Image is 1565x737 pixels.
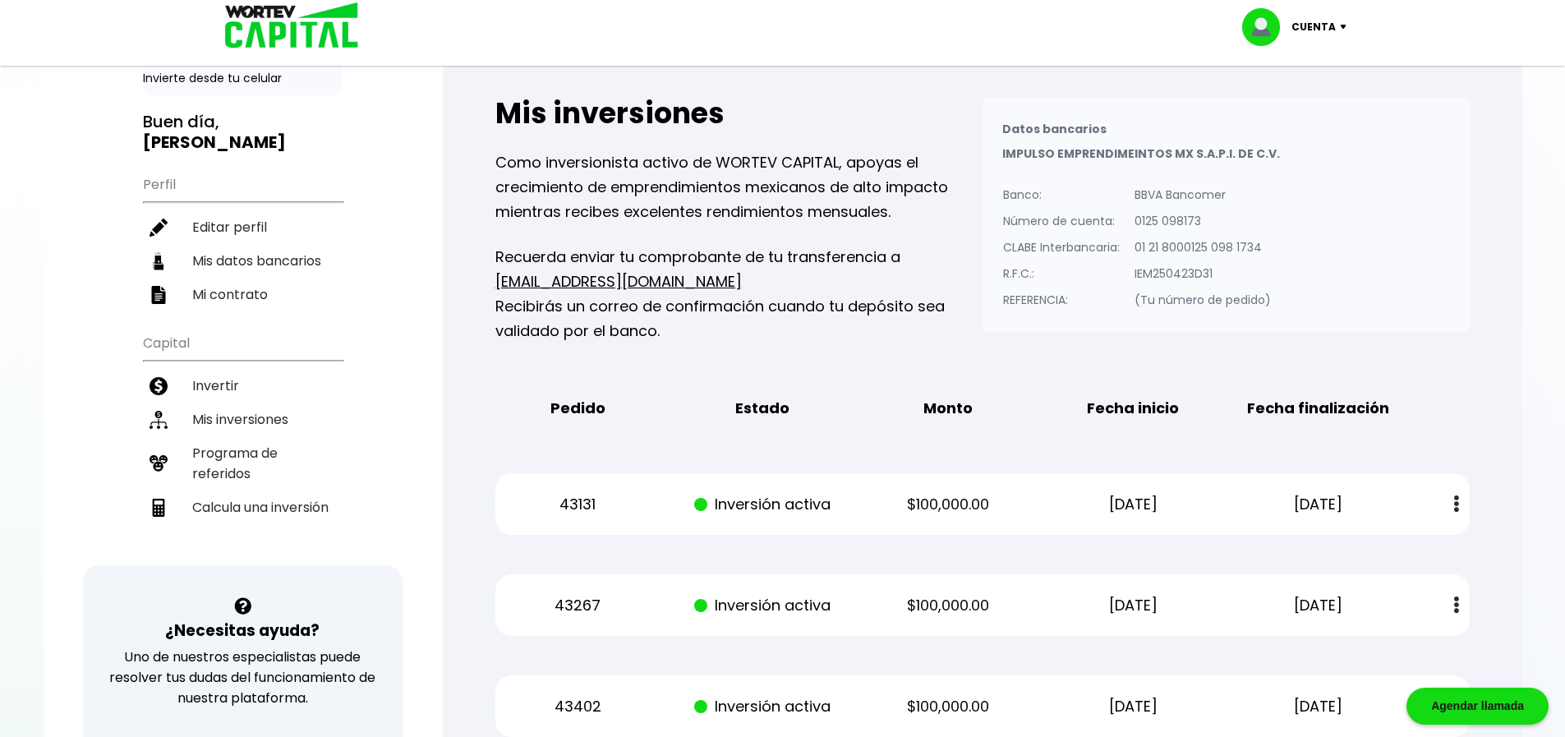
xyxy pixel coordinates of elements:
p: [DATE] [1240,492,1397,517]
a: Calcula una inversión [143,491,343,524]
ul: Capital [143,325,343,565]
h2: Mis inversiones [495,97,983,130]
p: REFERENCIA: [1003,288,1120,312]
p: 43402 [499,694,656,719]
p: CLABE Interbancaria: [1003,235,1120,260]
a: Mis datos bancarios [143,244,343,278]
p: Banco: [1003,182,1120,207]
h3: Buen día, [143,112,343,153]
img: inversiones-icon.6695dc30.svg [150,411,168,429]
p: Recuerda enviar tu comprobante de tu transferencia a Recibirás un correo de confirmación cuando t... [495,245,983,343]
b: [PERSON_NAME] [143,131,286,154]
p: 0125 098173 [1135,209,1271,233]
b: Monto [923,396,973,421]
p: $100,000.00 [870,593,1026,618]
p: Número de cuenta: [1003,209,1120,233]
b: Fecha finalización [1247,396,1389,421]
b: Pedido [550,396,605,421]
p: $100,000.00 [870,492,1026,517]
p: [DATE] [1055,593,1211,618]
b: Datos bancarios [1002,121,1107,137]
a: Programa de referidos [143,436,343,491]
img: invertir-icon.b3b967d7.svg [150,377,168,395]
p: (Tu número de pedido) [1135,288,1271,312]
p: [DATE] [1055,694,1211,719]
a: Invertir [143,369,343,403]
p: [DATE] [1240,593,1397,618]
p: Inversión activa [685,593,841,618]
img: icon-down [1336,25,1358,30]
ul: Perfil [143,166,343,311]
p: 01 21 8000125 098 1734 [1135,235,1271,260]
b: Fecha inicio [1087,396,1179,421]
a: Mi contrato [143,278,343,311]
img: recomiendanos-icon.9b8e9327.svg [150,454,168,472]
a: Mis inversiones [143,403,343,436]
p: $100,000.00 [870,694,1026,719]
div: Agendar llamada [1406,688,1549,725]
b: IMPULSO EMPRENDIMEINTOS MX S.A.P.I. DE C.V. [1002,145,1280,162]
p: Invierte desde tu celular [143,70,343,87]
p: 43131 [499,492,656,517]
p: R.F.C.: [1003,261,1120,286]
p: BBVA Bancomer [1135,182,1271,207]
img: contrato-icon.f2db500c.svg [150,286,168,304]
p: Inversión activa [685,492,841,517]
p: Inversión activa [685,694,841,719]
p: IEM250423D31 [1135,261,1271,286]
a: Editar perfil [143,210,343,244]
a: [EMAIL_ADDRESS][DOMAIN_NAME] [495,271,742,292]
p: [DATE] [1240,694,1397,719]
img: editar-icon.952d3147.svg [150,219,168,237]
h3: ¿Necesitas ayuda? [165,619,320,643]
p: Cuenta [1291,15,1336,39]
p: Como inversionista activo de WORTEV CAPITAL, apoyas el crecimiento de emprendimientos mexicanos d... [495,150,983,224]
img: datos-icon.10cf9172.svg [150,252,168,270]
p: 43267 [499,593,656,618]
p: [DATE] [1055,492,1211,517]
b: Estado [735,396,789,421]
p: Uno de nuestros especialistas puede resolver tus dudas del funcionamiento de nuestra plataforma. [104,647,381,708]
img: calculadora-icon.17d418c4.svg [150,499,168,517]
img: profile-image [1242,8,1291,46]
